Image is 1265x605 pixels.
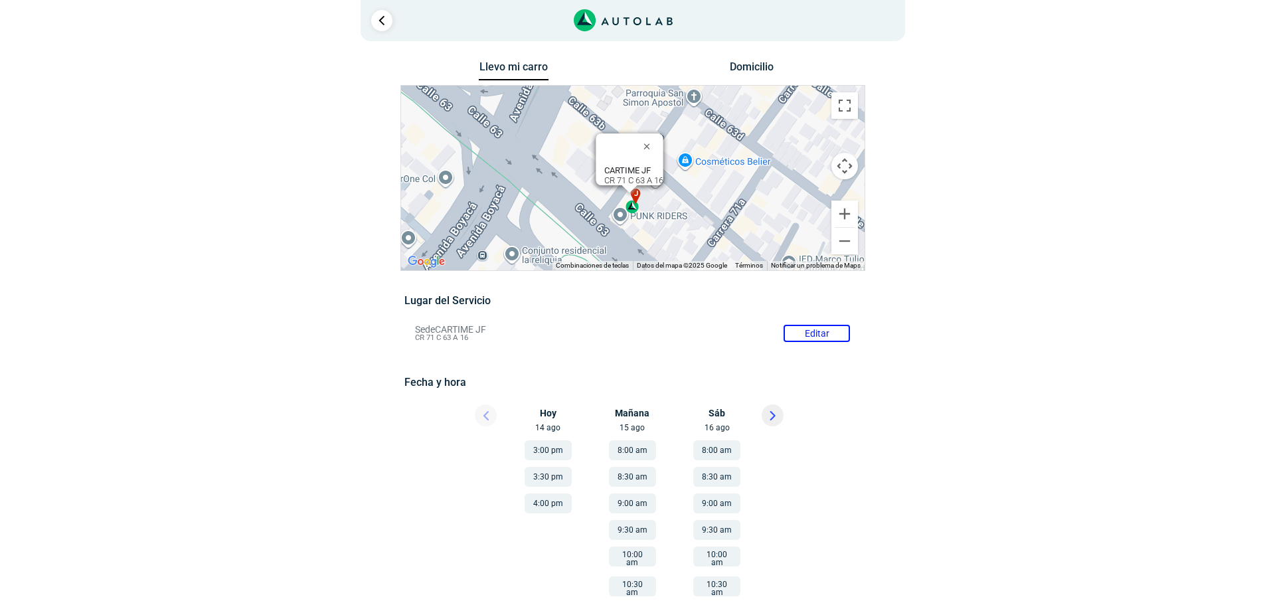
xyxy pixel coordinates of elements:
[693,576,740,596] button: 10:30 am
[771,262,861,269] a: Notificar un problema de Maps
[609,520,656,540] button: 9:30 am
[609,576,656,596] button: 10:30 am
[404,376,861,389] h5: Fecha y hora
[371,10,392,31] a: Ir al paso anterior
[404,294,861,307] h5: Lugar del Servicio
[693,440,740,460] button: 8:00 am
[525,493,572,513] button: 4:00 pm
[574,13,673,26] a: Link al sitio de autolab
[604,165,650,175] b: CARTIME JF
[637,262,727,269] span: Datos del mapa ©2025 Google
[404,253,448,270] a: Abre esta zona en Google Maps (se abre en una nueva ventana)
[633,130,665,162] button: Cerrar
[556,261,629,270] button: Combinaciones de teclas
[831,92,858,119] button: Cambiar a la vista en pantalla completa
[831,201,858,227] button: Ampliar
[609,440,656,460] button: 8:00 am
[693,520,740,540] button: 9:30 am
[525,467,572,487] button: 3:30 pm
[609,547,656,566] button: 10:00 am
[609,467,656,487] button: 8:30 am
[717,60,786,80] button: Domicilio
[525,440,572,460] button: 3:00 pm
[693,493,740,513] button: 9:00 am
[609,493,656,513] button: 9:00 am
[831,228,858,254] button: Reducir
[831,153,858,179] button: Controles de visualización del mapa
[693,547,740,566] button: 10:00 am
[479,60,548,81] button: Llevo mi carro
[604,165,663,185] div: CR 71 C 63 A 16
[735,262,763,269] a: Términos
[404,253,448,270] img: Google
[693,467,740,487] button: 8:30 am
[633,189,637,200] span: j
